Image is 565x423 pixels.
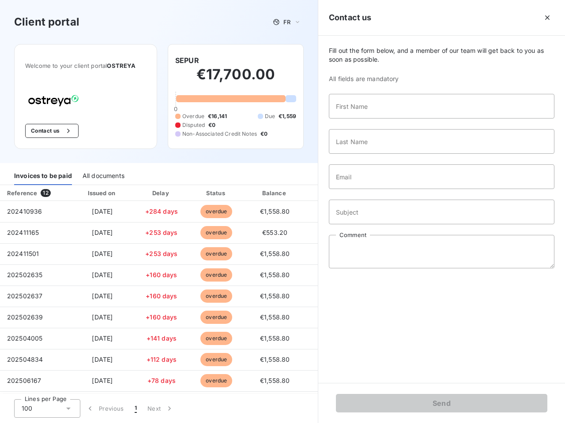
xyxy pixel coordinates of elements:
h2: €17,700.00 [175,66,296,92]
h5: Contact us [329,11,372,24]
button: 1 [129,399,142,418]
span: €1,559 [279,112,296,120]
div: All documents [83,167,124,185]
span: [DATE] [92,313,113,321]
div: PDF [307,189,352,197]
span: €1,558.80 [260,271,290,278]
span: 202502635 [7,271,42,278]
span: +253 days [145,250,177,257]
span: All fields are mandatory [329,74,554,83]
input: placeholder [329,129,554,154]
span: 202411165 [7,229,39,236]
span: €553.20 [262,229,287,236]
span: overdue [200,247,232,260]
span: +160 days [146,292,177,300]
div: Delay [136,189,187,197]
span: overdue [200,353,232,366]
span: €1,558.80 [260,313,290,321]
span: 202410936 [7,208,42,215]
span: +160 days [146,313,177,321]
span: €1,558.80 [260,250,290,257]
span: overdue [200,226,232,239]
span: +78 days [147,377,176,384]
span: 202502637 [7,292,42,300]
span: overdue [200,311,232,324]
span: +112 days [147,356,177,363]
span: 202504834 [7,356,43,363]
span: 1 [135,404,137,413]
span: overdue [200,332,232,345]
span: 12 [41,189,50,197]
span: €1,558.80 [260,356,290,363]
button: Contact us [25,124,79,138]
button: Next [142,399,179,418]
span: €1,558.80 [260,334,290,342]
span: [DATE] [92,229,113,236]
span: Fill out the form below, and a member of our team will get back to you as soon as possible. [329,46,554,64]
span: 202504005 [7,334,42,342]
span: €1,558.80 [260,208,290,215]
span: €1,558.80 [260,377,290,384]
span: €0 [260,130,267,138]
span: Welcome to your client portal [25,62,146,69]
span: 202506167 [7,377,41,384]
span: +141 days [147,334,177,342]
span: [DATE] [92,292,113,300]
button: Send [336,394,547,412]
span: Overdue [182,112,204,120]
span: 202411501 [7,250,39,257]
div: Reference [7,189,37,197]
span: overdue [200,289,232,303]
span: [DATE] [92,356,113,363]
div: Issued on [72,189,133,197]
h3: Client portal [14,14,79,30]
span: FR [283,19,290,26]
span: €1,558.80 [260,292,290,300]
img: Company logo [25,92,82,110]
span: OSTREYA [107,62,136,69]
div: Invoices to be paid [14,167,72,185]
span: +160 days [146,271,177,278]
input: placeholder [329,164,554,189]
span: overdue [200,268,232,282]
span: [DATE] [92,334,113,342]
div: Balance [246,189,304,197]
span: [DATE] [92,250,113,257]
span: [DATE] [92,208,113,215]
span: +253 days [145,229,177,236]
span: Due [265,112,275,120]
span: Disputed [182,121,205,129]
h6: SEPUR [175,55,199,66]
span: 0 [174,105,177,112]
span: 202502639 [7,313,43,321]
span: 100 [22,404,32,413]
button: Previous [80,399,129,418]
span: Non-Associated Credit Notes [182,130,257,138]
span: [DATE] [92,377,113,384]
input: placeholder [329,200,554,224]
span: [DATE] [92,271,113,278]
input: placeholder [329,94,554,119]
span: overdue [200,205,232,218]
div: Status [190,189,243,197]
span: overdue [200,374,232,387]
span: +284 days [145,208,178,215]
span: €0 [208,121,215,129]
span: €16,141 [208,112,227,120]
